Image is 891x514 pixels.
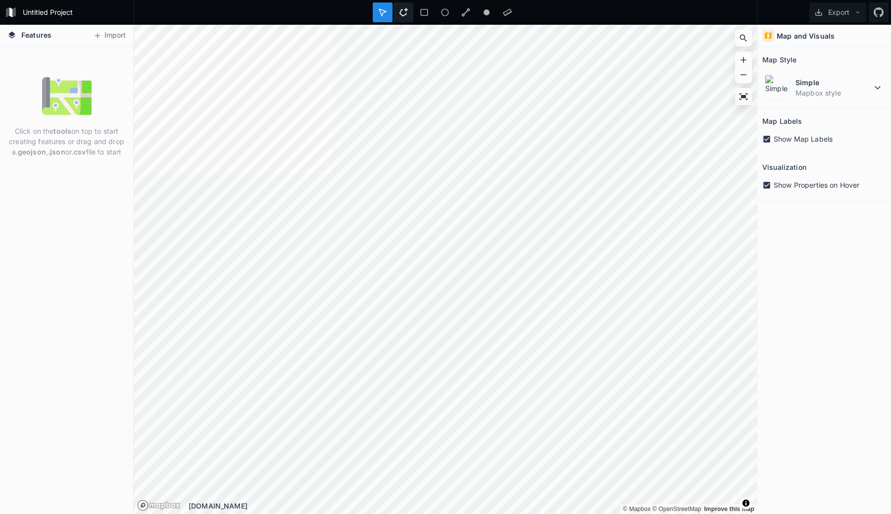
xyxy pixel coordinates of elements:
[7,126,126,157] p: Click on the on top to start creating features or drag and drop a , or file to start
[16,148,46,156] strong: .geojson
[42,71,92,121] img: empty
[652,506,701,513] a: OpenStreetMap
[48,148,65,156] strong: .json
[740,497,752,509] button: Toggle attribution
[137,500,148,511] a: Mapbox logo
[623,506,650,513] a: Mapbox
[88,28,131,44] button: Import
[21,30,51,40] span: Features
[762,113,802,129] h2: Map Labels
[765,75,791,101] img: Simple
[777,31,835,41] h4: Map and Visuals
[704,506,754,513] a: Map feedback
[795,77,872,88] dt: Simple
[774,134,833,144] span: Show Map Labels
[774,180,859,190] span: Show Properties on Hover
[189,501,757,511] div: [DOMAIN_NAME]
[72,148,86,156] strong: .csv
[137,500,181,511] a: Mapbox logo
[762,52,796,67] h2: Map Style
[53,127,71,135] strong: tools
[743,498,749,509] span: Toggle attribution
[795,88,872,98] dd: Mapbox style
[762,159,806,175] h2: Visualization
[809,2,866,22] button: Export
